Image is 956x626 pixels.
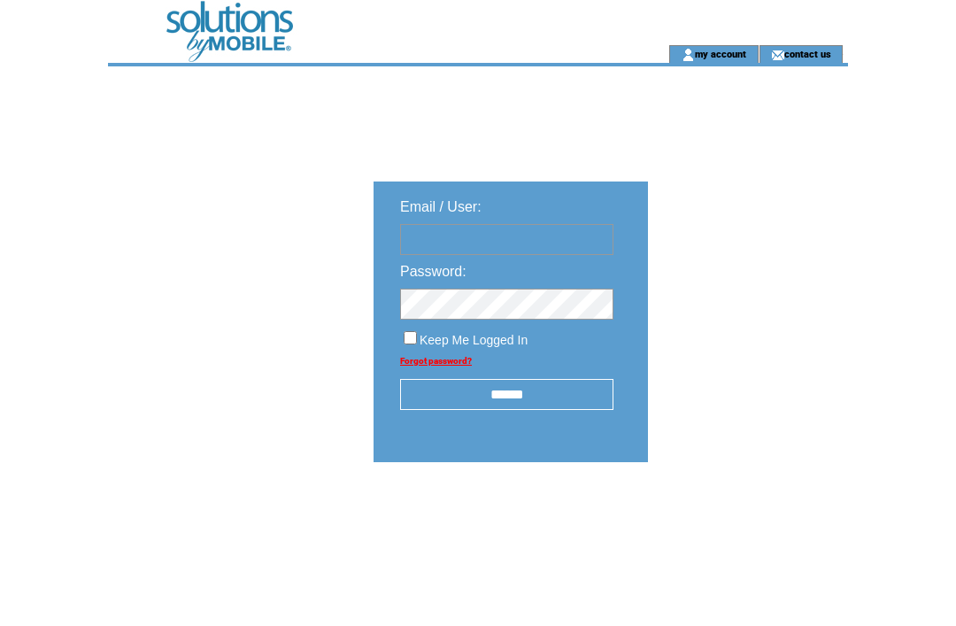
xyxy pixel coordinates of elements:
img: transparent.png;jsessionid=EF055E043B6FB66887CEA4FF9CE092ED [699,506,788,529]
img: contact_us_icon.gif;jsessionid=EF055E043B6FB66887CEA4FF9CE092ED [771,48,784,62]
a: my account [695,48,746,59]
a: Forgot password? [400,356,472,366]
span: Email / User: [400,199,482,214]
span: Keep Me Logged In [420,333,528,347]
a: contact us [784,48,831,59]
span: Password: [400,264,466,279]
img: account_icon.gif;jsessionid=EF055E043B6FB66887CEA4FF9CE092ED [682,48,695,62]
